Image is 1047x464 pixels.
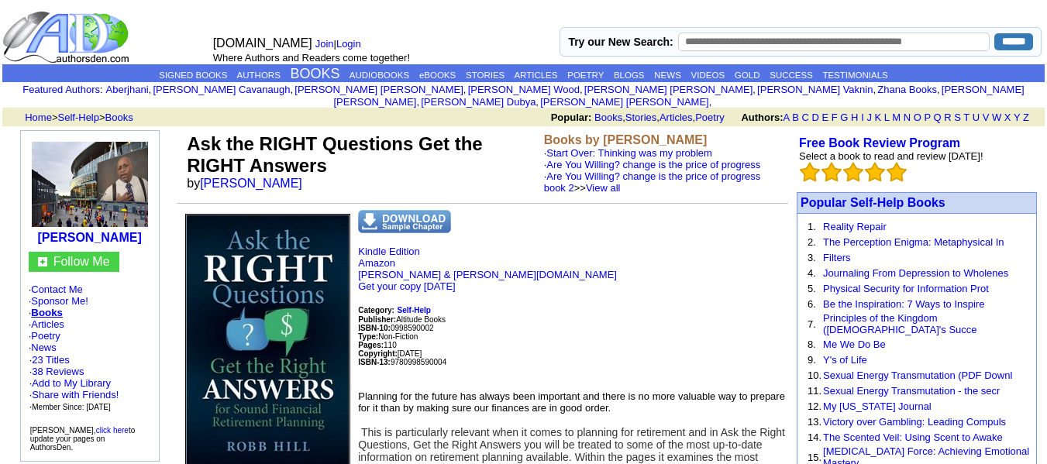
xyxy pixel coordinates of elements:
a: C [801,112,808,123]
font: [DOMAIN_NAME] [213,36,312,50]
a: Kindle Edition [358,246,420,257]
a: 38 Reviews [32,366,84,377]
font: i [419,98,421,107]
a: Y's of Life [823,354,867,366]
a: Books [31,307,63,318]
a: Login [336,38,361,50]
font: 14. [808,431,821,443]
a: ARTICLES [514,70,557,80]
a: [PERSON_NAME] Wood [468,84,580,95]
img: 137585.jpeg [32,142,148,227]
font: · · · · · · [29,284,151,413]
a: Are You Willing? change is the price of progress book 2 [544,170,761,194]
a: V [983,112,990,123]
font: i [756,86,757,95]
a: STORIES [466,70,505,80]
a: N [904,112,911,123]
a: click here [96,426,129,435]
a: NEWS [654,70,681,80]
a: AUDIOBOOKS [350,70,409,80]
a: SIGNED BOOKS [159,70,227,80]
font: 15. [808,452,821,463]
a: K [875,112,882,123]
img: gc.jpg [38,257,47,266]
b: Publisher: [358,315,396,324]
font: i [711,98,713,107]
b: Type: [358,332,378,341]
font: i [151,86,153,95]
a: Books [594,112,622,123]
a: [PERSON_NAME] [38,231,142,244]
a: AUTHORS [237,70,281,80]
font: 6. [808,298,816,310]
a: [PERSON_NAME] Vaknin [757,84,873,95]
font: , , , , , , , , , , [106,84,1025,108]
font: 12. [808,400,821,412]
b: Pages: [358,341,384,349]
a: Q [933,112,941,123]
a: Home [25,112,52,123]
font: [PERSON_NAME], to update your pages on AuthorsDen. [30,426,136,452]
a: G [840,112,848,123]
font: : [22,84,102,95]
a: BOOKS [291,66,340,81]
a: Self-Help [398,304,431,315]
a: POETRY [567,70,604,80]
a: T [963,112,970,123]
font: Non-Fiction [358,332,418,341]
a: eBOOKS [419,70,456,80]
a: J [866,112,872,123]
a: Physical Security for Information Prot [823,283,989,294]
a: Y [1014,112,1020,123]
a: Sexual Energy Transmutation - the secr [823,385,1000,397]
a: [PERSON_NAME] Dubya [421,96,536,108]
a: The Perception Enigma: Metaphysical In [823,236,1004,248]
a: Articles [660,112,693,123]
a: Are You Willing? change is the price of progress [546,159,760,170]
font: 0998590002 [358,324,433,332]
font: 9. [808,354,816,366]
a: Get your copy [DATE] [358,280,455,292]
a: [PERSON_NAME] [PERSON_NAME] [294,84,463,95]
a: [PERSON_NAME] Cavanaugh [153,84,290,95]
a: My [US_STATE] Journal [823,400,932,412]
a: Me We Do Be [823,339,886,350]
b: ISBN-13: [358,358,391,366]
a: L [884,112,890,123]
a: VIDEOS [691,70,725,80]
a: F [832,112,838,123]
font: Member Since: [DATE] [32,403,111,411]
a: Amazon [358,257,395,269]
a: Add to My Library [32,377,111,389]
a: [PERSON_NAME] [200,177,302,190]
font: i [876,86,877,95]
a: Z [1023,112,1029,123]
a: BLOGS [614,70,645,80]
a: Popular Self-Help Books [801,196,945,209]
font: Planning for the future has always been important and there is no more valuable way to prepare fo... [358,390,785,414]
a: H [851,112,858,123]
b: Free Book Review Program [799,136,960,150]
font: 13. [808,416,821,428]
img: bigemptystars.png [800,162,820,182]
a: View all [586,182,621,194]
font: · >> [544,170,761,194]
font: [DATE] [398,349,422,358]
font: Altitude Books [358,315,446,324]
a: Journaling From Depression to Wholenes [823,267,1008,279]
font: i [466,86,467,95]
a: S [954,112,961,123]
a: SUCCESS [770,70,813,80]
font: 9780998590004 [358,358,446,366]
img: dnsample.png [358,210,451,233]
a: Stories [625,112,656,123]
a: U [973,112,980,123]
b: Books by [PERSON_NAME] [544,133,708,146]
font: 8. [808,339,816,350]
font: , , , [551,112,1043,123]
a: TESTIMONIALS [822,70,887,80]
a: Contact Me [31,284,82,295]
a: Filters [823,252,850,263]
font: i [293,86,294,95]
